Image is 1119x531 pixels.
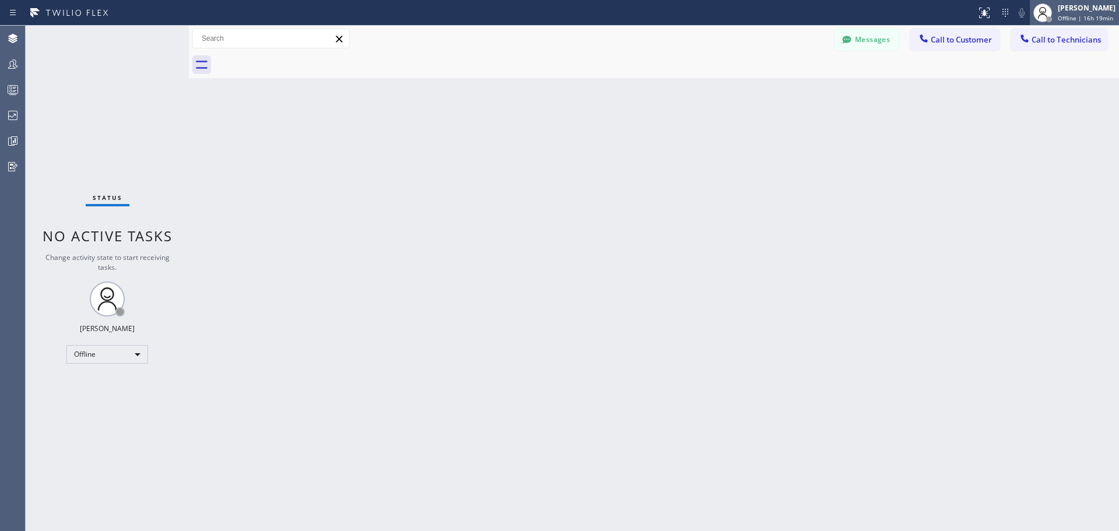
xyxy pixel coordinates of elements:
[66,345,148,364] div: Offline
[80,323,135,333] div: [PERSON_NAME]
[1058,3,1116,13] div: [PERSON_NAME]
[1014,5,1030,21] button: Mute
[193,29,349,48] input: Search
[931,34,992,45] span: Call to Customer
[45,252,170,272] span: Change activity state to start receiving tasks.
[1058,14,1113,22] span: Offline | 16h 19min
[1032,34,1101,45] span: Call to Technicians
[835,29,899,51] button: Messages
[93,194,122,202] span: Status
[43,226,173,245] span: No active tasks
[1011,29,1107,51] button: Call to Technicians
[910,29,1000,51] button: Call to Customer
